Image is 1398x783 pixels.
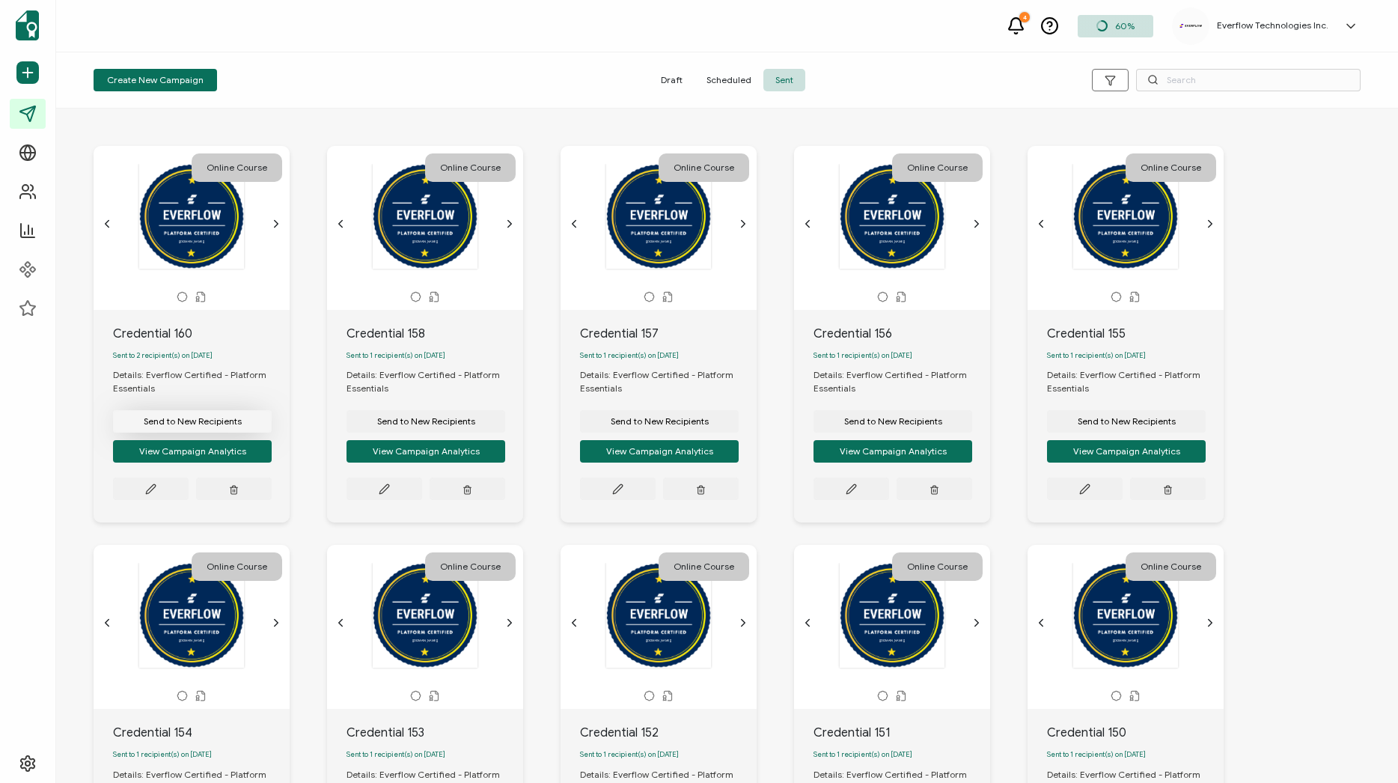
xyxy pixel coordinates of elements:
[1047,351,1146,360] span: Sent to 1 recipient(s) on [DATE]
[270,218,282,230] ion-icon: chevron forward outline
[1019,12,1030,22] div: 4
[1204,617,1216,629] ion-icon: chevron forward outline
[1136,69,1361,91] input: Search
[971,617,983,629] ion-icon: chevron forward outline
[113,440,272,463] button: View Campaign Analytics
[504,218,516,230] ion-icon: chevron forward outline
[1047,325,1224,343] div: Credential 155
[270,617,282,629] ion-icon: chevron forward outline
[814,750,912,759] span: Sent to 1 recipient(s) on [DATE]
[335,218,347,230] ion-icon: chevron back outline
[1217,20,1328,31] h5: Everflow Technologies Inc.
[892,552,983,581] div: Online Course
[1204,218,1216,230] ion-icon: chevron forward outline
[580,440,739,463] button: View Campaign Analytics
[814,724,990,742] div: Credential 151
[1047,440,1206,463] button: View Campaign Analytics
[192,552,282,581] div: Online Course
[113,351,213,360] span: Sent to 2 recipient(s) on [DATE]
[580,351,679,360] span: Sent to 1 recipient(s) on [DATE]
[649,69,695,91] span: Draft
[1323,711,1398,783] iframe: Chat Widget
[568,617,580,629] ion-icon: chevron back outline
[763,69,805,91] span: Sent
[1035,617,1047,629] ion-icon: chevron back outline
[101,218,113,230] ion-icon: chevron back outline
[580,750,679,759] span: Sent to 1 recipient(s) on [DATE]
[425,153,516,182] div: Online Course
[347,351,445,360] span: Sent to 1 recipient(s) on [DATE]
[580,368,757,395] div: Details: Everflow Certified - Platform Essentials
[814,410,972,433] button: Send to New Recipients
[580,410,739,433] button: Send to New Recipients
[580,724,757,742] div: Credential 152
[802,617,814,629] ion-icon: chevron back outline
[844,417,942,426] span: Send to New Recipients
[814,368,990,395] div: Details: Everflow Certified - Platform Essentials
[144,417,242,426] span: Send to New Recipients
[892,153,983,182] div: Online Course
[814,351,912,360] span: Sent to 1 recipient(s) on [DATE]
[107,76,204,85] span: Create New Campaign
[347,724,523,742] div: Credential 153
[695,69,763,91] span: Scheduled
[971,218,983,230] ion-icon: chevron forward outline
[192,153,282,182] div: Online Course
[347,410,505,433] button: Send to New Recipients
[1047,724,1224,742] div: Credential 150
[1047,410,1206,433] button: Send to New Recipients
[814,325,990,343] div: Credential 156
[737,617,749,629] ion-icon: chevron forward outline
[580,325,757,343] div: Credential 157
[659,552,749,581] div: Online Course
[814,440,972,463] button: View Campaign Analytics
[1115,20,1135,31] span: 60%
[1047,750,1146,759] span: Sent to 1 recipient(s) on [DATE]
[802,218,814,230] ion-icon: chevron back outline
[347,368,523,395] div: Details: Everflow Certified - Platform Essentials
[611,417,709,426] span: Send to New Recipients
[101,617,113,629] ion-icon: chevron back outline
[113,410,272,433] button: Send to New Recipients
[347,325,523,343] div: Credential 158
[347,750,445,759] span: Sent to 1 recipient(s) on [DATE]
[568,218,580,230] ion-icon: chevron back outline
[335,617,347,629] ion-icon: chevron back outline
[659,153,749,182] div: Online Course
[1179,24,1202,28] img: e3814b55-c29f-4a0d-85ef-b272221f077e.svg
[425,552,516,581] div: Online Course
[347,440,505,463] button: View Campaign Analytics
[1126,552,1216,581] div: Online Course
[1078,417,1176,426] span: Send to New Recipients
[1047,368,1224,395] div: Details: Everflow Certified - Platform Essentials
[1035,218,1047,230] ion-icon: chevron back outline
[1126,153,1216,182] div: Online Course
[113,724,290,742] div: Credential 154
[504,617,516,629] ion-icon: chevron forward outline
[113,325,290,343] div: Credential 160
[94,69,217,91] button: Create New Campaign
[737,218,749,230] ion-icon: chevron forward outline
[16,10,39,40] img: sertifier-logomark-colored.svg
[113,750,212,759] span: Sent to 1 recipient(s) on [DATE]
[377,417,475,426] span: Send to New Recipients
[113,368,290,395] div: Details: Everflow Certified - Platform Essentials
